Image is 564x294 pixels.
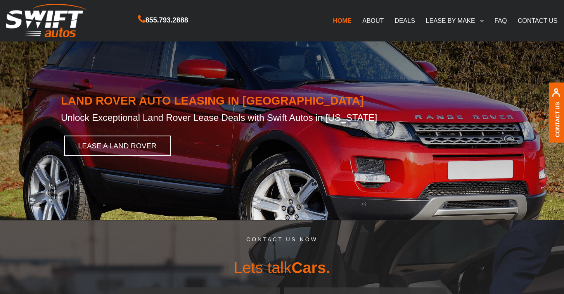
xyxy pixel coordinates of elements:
[554,101,561,137] a: Contact Us
[6,248,559,287] h3: Lets talk
[6,4,87,38] img: Swift Autos
[389,12,420,29] a: DEALS
[145,15,188,26] span: 855.793.2888
[61,107,503,124] h2: Unlock Exceptional Land Rover Lease Deals with Swift Autos in [US_STATE]
[64,136,171,156] a: LEASE A LAND ROVER
[327,12,357,29] a: HOME
[357,12,389,29] a: ABOUT
[61,95,503,107] h1: LAND ROVER AUTO LEASING IN [GEOGRAPHIC_DATA]
[138,17,188,24] a: 855.793.2888
[552,88,561,101] img: contact us, iconuser
[489,12,512,29] a: FAQ
[291,259,330,276] span: Cars.
[512,12,563,29] a: CONTACT US
[420,12,489,29] a: LEASE BY MAKE
[6,237,559,248] h5: CONTACT US NOW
